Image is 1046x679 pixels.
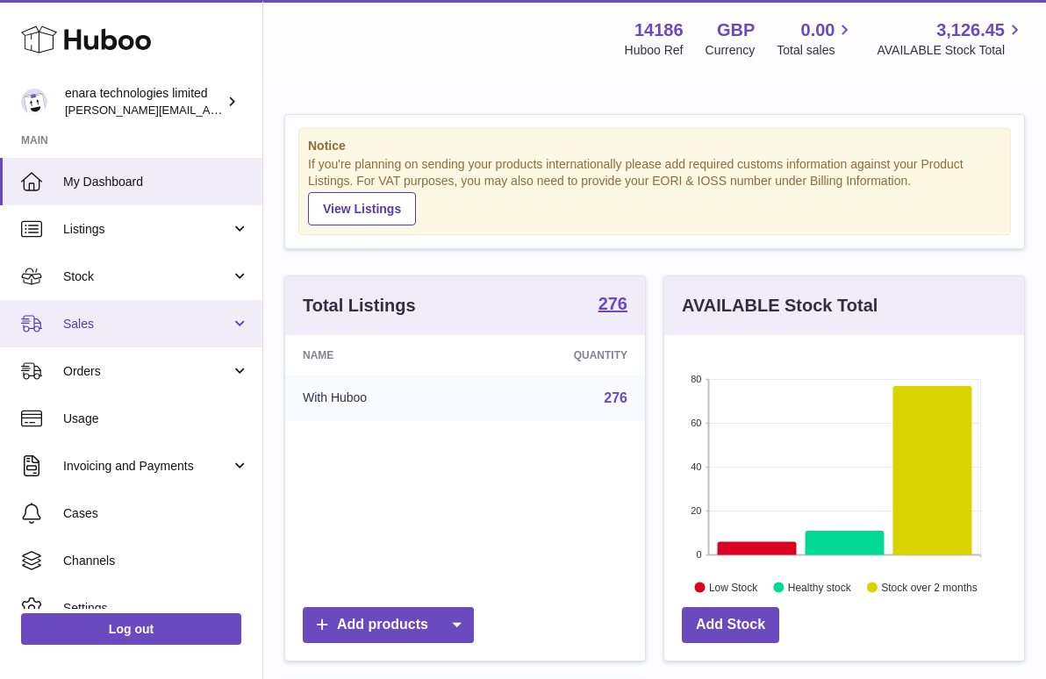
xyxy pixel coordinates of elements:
span: AVAILABLE Stock Total [877,42,1025,59]
strong: 14186 [634,18,684,42]
span: Listings [63,221,231,238]
th: Quantity [475,335,645,375]
text: 40 [691,461,701,472]
span: Usage [63,411,249,427]
a: Log out [21,613,241,645]
span: Channels [63,553,249,569]
span: Settings [63,600,249,617]
a: Add products [303,607,474,643]
text: 80 [691,374,701,384]
a: View Listings [308,192,416,225]
a: Add Stock [682,607,779,643]
text: 20 [691,505,701,516]
span: Sales [63,316,231,332]
span: Stock [63,268,231,285]
span: Orders [63,363,231,380]
h3: AVAILABLE Stock Total [682,294,878,318]
span: Invoicing and Payments [63,458,231,475]
text: Stock over 2 months [881,581,977,593]
strong: GBP [717,18,755,42]
span: 0.00 [801,18,835,42]
span: 3,126.45 [936,18,1005,42]
div: Huboo Ref [625,42,684,59]
td: With Huboo [285,375,475,421]
text: 0 [696,549,701,560]
a: 276 [604,390,627,405]
text: Healthy stock [788,581,852,593]
strong: Notice [308,138,1001,154]
span: Cases [63,505,249,522]
span: [PERSON_NAME][EMAIL_ADDRESS][DOMAIN_NAME] [65,103,352,117]
text: 60 [691,418,701,428]
text: Low Stock [709,581,758,593]
a: 3,126.45 AVAILABLE Stock Total [877,18,1025,59]
img: Dee@enara.co [21,89,47,115]
h3: Total Listings [303,294,416,318]
a: 0.00 Total sales [777,18,855,59]
th: Name [285,335,475,375]
div: enara technologies limited [65,85,223,118]
span: Total sales [777,42,855,59]
strong: 276 [598,295,627,312]
div: If you're planning on sending your products internationally please add required customs informati... [308,156,1001,225]
span: My Dashboard [63,174,249,190]
a: 276 [598,295,627,316]
div: Currency [706,42,756,59]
